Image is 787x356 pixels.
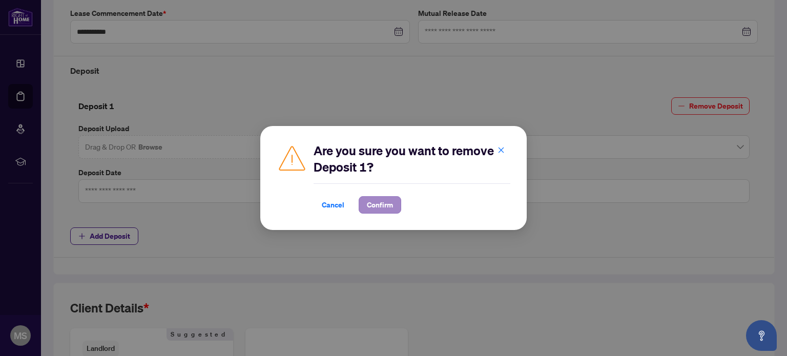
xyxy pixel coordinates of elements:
[498,146,505,154] span: close
[367,197,393,213] span: Confirm
[314,142,510,175] h2: Are you sure you want to remove Deposit 1?
[277,142,307,173] img: Caution Icon
[359,196,401,214] button: Confirm
[746,320,777,351] button: Open asap
[322,197,344,213] span: Cancel
[314,196,353,214] button: Cancel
